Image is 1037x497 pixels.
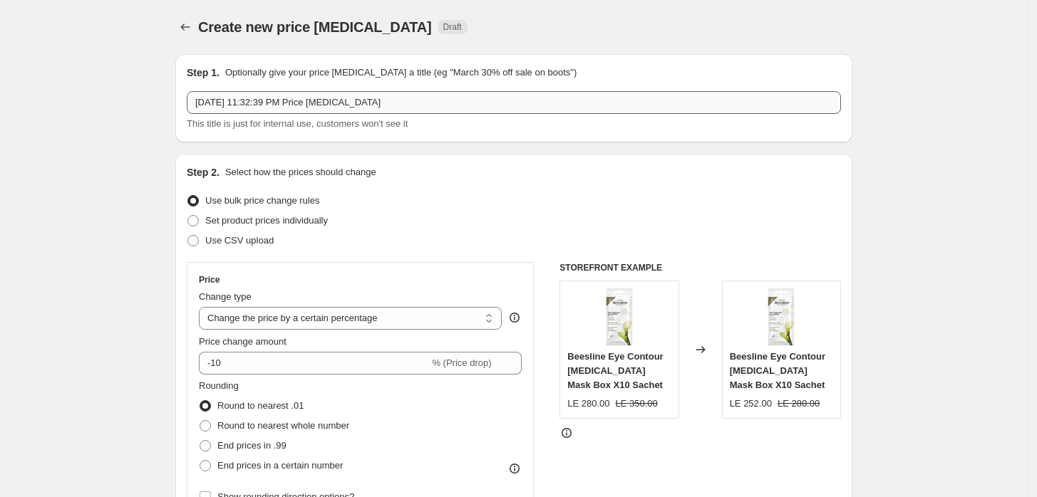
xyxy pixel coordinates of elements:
div: LE 280.00 [567,397,609,411]
span: Round to nearest whole number [217,420,349,431]
input: -15 [199,352,429,375]
img: beesline-eye-contour-whitening-mask-box-x10-sachet-7702278_80x.webp [591,288,648,345]
button: Price change jobs [175,17,195,37]
span: Beesline Eye Contour [MEDICAL_DATA] Mask Box X10 Sachet [730,351,825,390]
span: Change type [199,291,252,302]
h2: Step 1. [187,66,220,80]
span: % (Price drop) [432,357,491,368]
img: beesline-eye-contour-whitening-mask-box-x10-sachet-7702278_80x.webp [753,288,810,345]
strike: LE 280.00 [778,397,820,411]
div: help [507,310,522,325]
span: This title is just for internal use, customers won't see it [187,118,408,129]
h2: Step 2. [187,165,220,179]
span: Beesline Eye Contour [MEDICAL_DATA] Mask Box X10 Sachet [567,351,663,390]
div: LE 252.00 [730,397,772,411]
span: Set product prices individually [205,215,328,226]
span: End prices in a certain number [217,460,343,471]
span: Use CSV upload [205,235,274,246]
input: 30% off holiday sale [187,91,841,114]
span: End prices in .99 [217,440,287,451]
span: Use bulk price change rules [205,195,319,206]
h6: STOREFRONT EXAMPLE [559,262,841,273]
span: Round to nearest .01 [217,400,304,411]
h3: Price [199,274,220,286]
p: Select how the prices should change [225,165,376,179]
span: Price change amount [199,336,287,347]
span: Create new price [MEDICAL_DATA] [198,19,432,35]
span: Draft [443,21,462,33]
p: Optionally give your price [MEDICAL_DATA] a title (eg "March 30% off sale on boots") [225,66,577,80]
span: Rounding [199,380,239,391]
strike: LE 350.00 [616,397,658,411]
